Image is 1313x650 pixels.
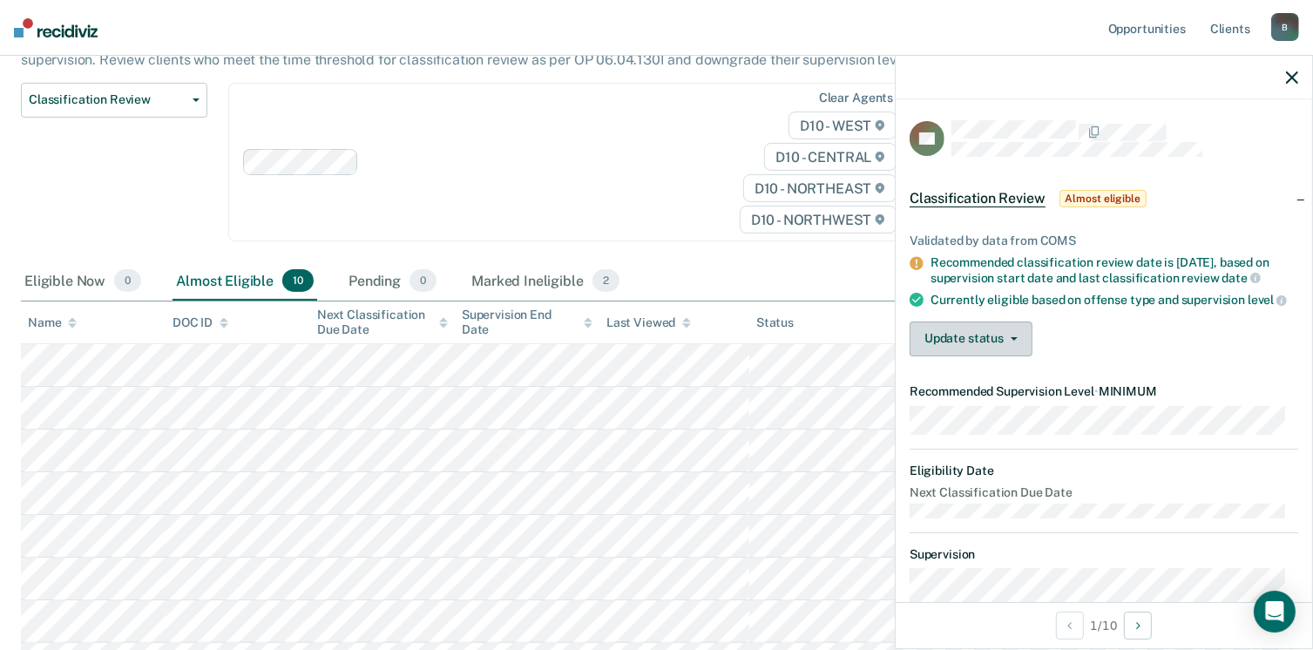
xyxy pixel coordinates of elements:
span: 0 [409,269,437,292]
span: Classification Review [910,190,1046,207]
span: • [1094,384,1099,398]
div: Clear agents [819,91,893,105]
span: level [1248,293,1287,307]
div: Last Viewed [606,315,691,330]
div: Name [28,315,77,330]
span: 0 [114,269,141,292]
div: Eligible Now [21,262,145,301]
button: Update status [910,322,1032,356]
button: Next Opportunity [1124,612,1152,640]
span: D10 - NORTHEAST [743,174,897,202]
div: Recommended classification review date is [DATE], based on supervision start date and last classi... [931,255,1298,285]
dt: Supervision [910,547,1298,562]
div: Almost Eligible [173,262,317,301]
div: B [1271,13,1299,41]
span: D10 - CENTRAL [764,143,897,171]
span: D10 - WEST [788,112,897,139]
div: Supervision End Date [462,308,592,337]
div: Classification ReviewAlmost eligible [896,171,1312,227]
div: Open Intercom Messenger [1254,591,1296,633]
div: Validated by data from COMS [910,234,1298,248]
button: Previous Opportunity [1056,612,1084,640]
div: DOC ID [173,315,228,330]
div: Next Classification Due Date [317,308,448,337]
div: Status [756,315,794,330]
span: Almost eligible [1059,190,1147,207]
span: 10 [282,269,314,292]
dt: Next Classification Due Date [910,485,1298,500]
dt: Eligibility Date [910,464,1298,478]
div: Pending [345,262,440,301]
div: 1 / 10 [896,602,1312,648]
div: Currently eligible based on offense type and supervision [931,292,1298,308]
span: Classification Review [29,92,186,107]
span: 2 [592,269,619,292]
img: Recidiviz [14,18,98,37]
dt: Recommended Supervision Level MINIMUM [910,384,1298,399]
div: Marked Ineligible [468,262,623,301]
span: D10 - NORTHWEST [740,206,897,234]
